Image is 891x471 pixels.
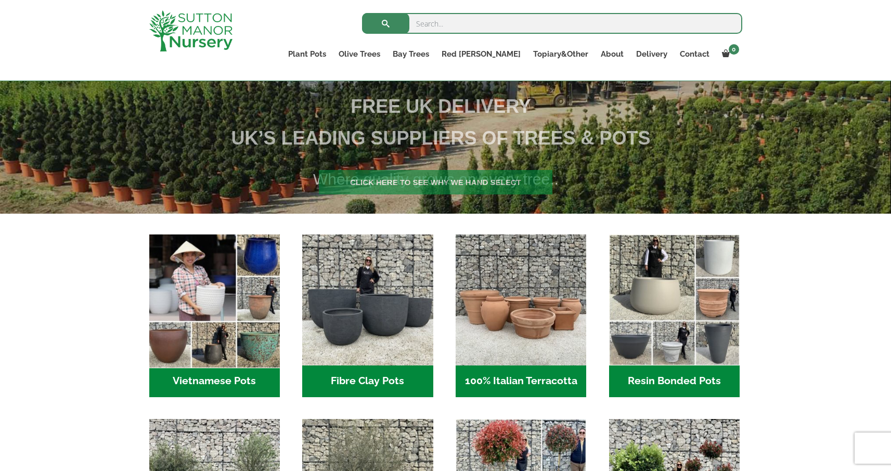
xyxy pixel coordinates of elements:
[149,10,233,51] img: logo
[149,365,280,398] h2: Vietnamese Pots
[674,47,716,61] a: Contact
[300,164,811,195] h1: Where quality grows on every tree..
[302,234,433,397] a: Visit product category Fibre Clay Pots
[58,90,810,154] h1: FREE UK DELIVERY UK’S LEADING SUPPLIERS OF TREES & POTS
[609,234,740,365] img: Home - 67232D1B A461 444F B0F6 BDEDC2C7E10B 1 105 c
[362,13,742,34] input: Search...
[527,47,595,61] a: Topiary&Other
[435,47,527,61] a: Red [PERSON_NAME]
[282,47,332,61] a: Plant Pots
[302,234,433,365] img: Home - 8194B7A3 2818 4562 B9DD 4EBD5DC21C71 1 105 c 1
[609,234,740,397] a: Visit product category Resin Bonded Pots
[609,365,740,398] h2: Resin Bonded Pots
[595,47,630,61] a: About
[456,234,586,365] img: Home - 1B137C32 8D99 4B1A AA2F 25D5E514E47D 1 105 c
[729,44,739,55] span: 0
[716,47,742,61] a: 0
[456,365,586,398] h2: 100% Italian Terracotta
[456,234,586,397] a: Visit product category 100% Italian Terracotta
[386,47,435,61] a: Bay Trees
[332,47,386,61] a: Olive Trees
[630,47,674,61] a: Delivery
[149,234,280,397] a: Visit product category Vietnamese Pots
[302,365,433,398] h2: Fibre Clay Pots
[146,231,283,369] img: Home - 6E921A5B 9E2F 4B13 AB99 4EF601C89C59 1 105 c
